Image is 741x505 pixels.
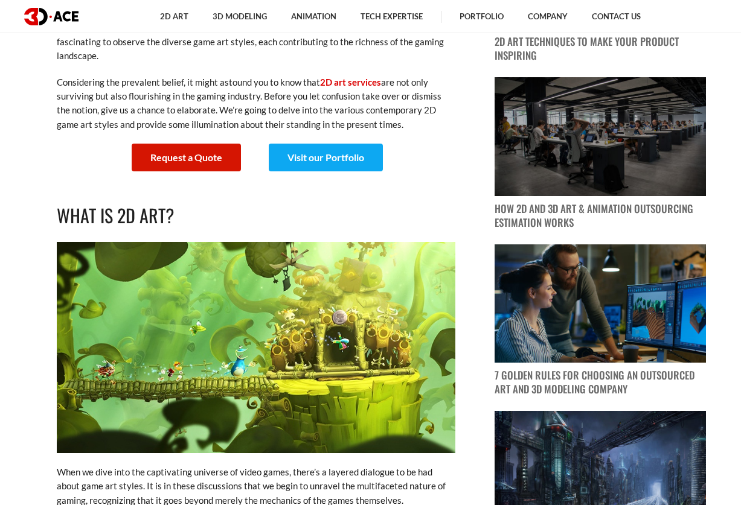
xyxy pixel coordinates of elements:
h2: What is 2D Art? [57,202,455,230]
img: 2D Art in Games [57,242,455,453]
img: blog post image [495,77,706,196]
p: How 2D and 3D Art & Animation Outsourcing Estimation Works [495,202,706,230]
p: 7 Golden Rules for Choosing an Outsourced Art and 3D Modeling Company [495,369,706,396]
p: Considering the prevalent belief, it might astound you to know that are not only surviving but al... [57,75,455,132]
a: blog post image 7 Golden Rules for Choosing an Outsourced Art and 3D Modeling Company [495,244,706,397]
a: blog post image How 2D and 3D Art & Animation Outsourcing Estimation Works [495,77,706,230]
img: logo dark [24,8,79,25]
a: Visit our Portfolio [269,144,383,171]
a: 2D art services [320,77,381,87]
p: 2D Art Techniques to Make Your Product Inspiring [495,35,706,63]
a: Request a Quote [132,144,241,171]
img: blog post image [495,244,706,363]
